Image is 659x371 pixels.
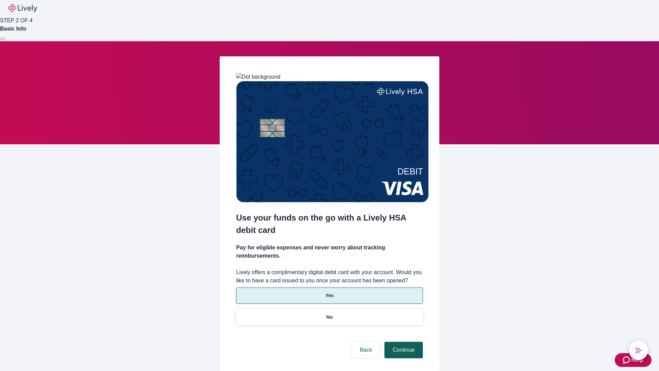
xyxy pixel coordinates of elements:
button: Zendesk support iconHelp [615,353,651,367]
span: Help [631,356,643,364]
img: Lively [8,4,37,12]
svg: Lively AI Assistant [635,347,642,354]
button: No [236,309,423,325]
h2: Use your funds on the go with a Lively HSA debit card [236,212,423,236]
label: Lively offers a complimentary digital debit card with your account. Would you like to have a card... [236,268,423,285]
p: No [326,314,333,321]
p: Yes [325,292,334,299]
img: Dot background [236,73,280,81]
button: Continue [384,342,423,358]
img: Debit card [236,81,429,202]
h4: Pay for eligible expenses and never worry about tracking reimbursements. [236,244,423,260]
button: Back [351,342,380,358]
svg: Zendesk support icon [623,356,631,364]
button: chat [629,341,648,360]
button: Yes [236,288,423,304]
